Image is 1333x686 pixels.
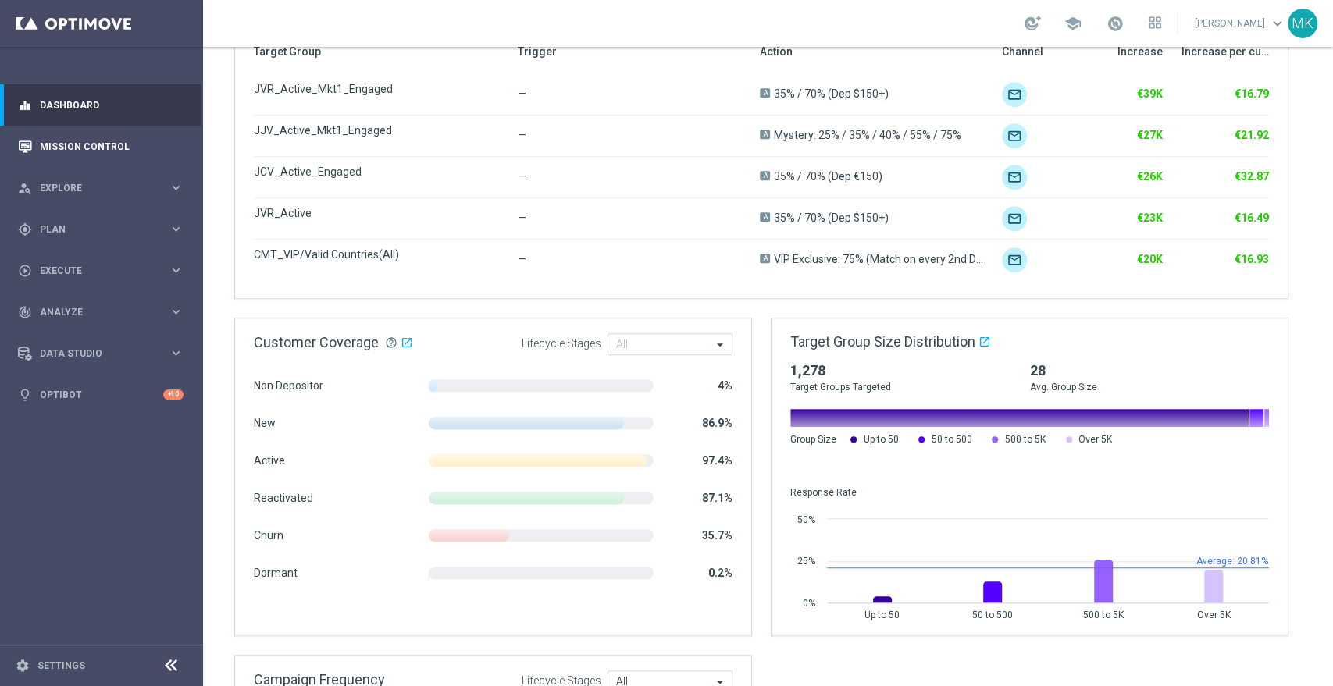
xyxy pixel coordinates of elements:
div: Optibot [18,374,184,415]
div: Dashboard [18,84,184,126]
i: keyboard_arrow_right [169,180,184,195]
i: gps_fixed [18,222,32,236]
i: play_circle_outline [18,264,32,278]
i: person_search [18,181,32,195]
a: Settings [37,661,85,670]
span: keyboard_arrow_down [1269,15,1286,32]
div: Explore [18,181,169,195]
button: lightbulb Optibot +10 [17,389,184,401]
div: Mission Control [18,126,184,167]
div: Data Studio [18,347,169,361]
span: Analyze [40,307,169,317]
div: Plan [18,222,169,236]
a: Dashboard [40,84,184,126]
span: Execute [40,266,169,275]
i: keyboard_arrow_right [169,263,184,278]
button: person_search Explore keyboard_arrow_right [17,182,184,194]
button: Data Studio keyboard_arrow_right [17,347,184,360]
div: MK [1288,9,1317,38]
span: Data Studio [40,349,169,358]
a: Mission Control [40,126,184,167]
div: Analyze [18,305,169,319]
div: Execute [18,264,169,278]
i: settings [16,659,30,673]
span: Explore [40,183,169,193]
i: keyboard_arrow_right [169,346,184,361]
div: +10 [163,389,184,400]
i: track_changes [18,305,32,319]
a: [PERSON_NAME]keyboard_arrow_down [1193,12,1288,35]
button: equalizer Dashboard [17,99,184,112]
button: gps_fixed Plan keyboard_arrow_right [17,223,184,236]
button: Mission Control [17,140,184,153]
i: keyboard_arrow_right [169,304,184,319]
button: track_changes Analyze keyboard_arrow_right [17,306,184,318]
i: keyboard_arrow_right [169,222,184,236]
button: play_circle_outline Execute keyboard_arrow_right [17,265,184,277]
span: Plan [40,225,169,234]
a: Optibot [40,374,163,415]
i: equalizer [18,98,32,112]
span: school [1064,15,1082,32]
i: lightbulb [18,388,32,402]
